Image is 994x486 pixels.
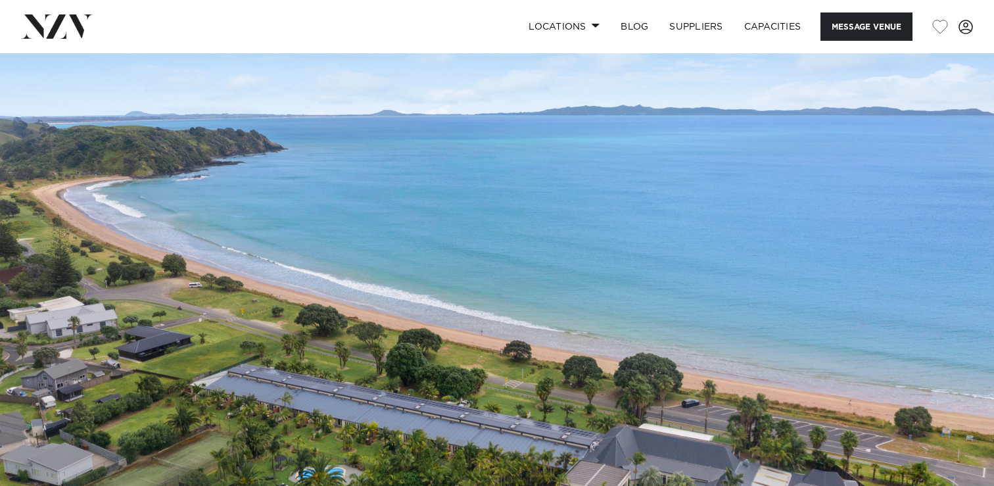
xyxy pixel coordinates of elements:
a: Locations [518,12,610,41]
button: Message Venue [820,12,912,41]
img: nzv-logo.png [21,14,93,38]
a: Capacities [734,12,812,41]
a: BLOG [610,12,659,41]
a: SUPPLIERS [659,12,733,41]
